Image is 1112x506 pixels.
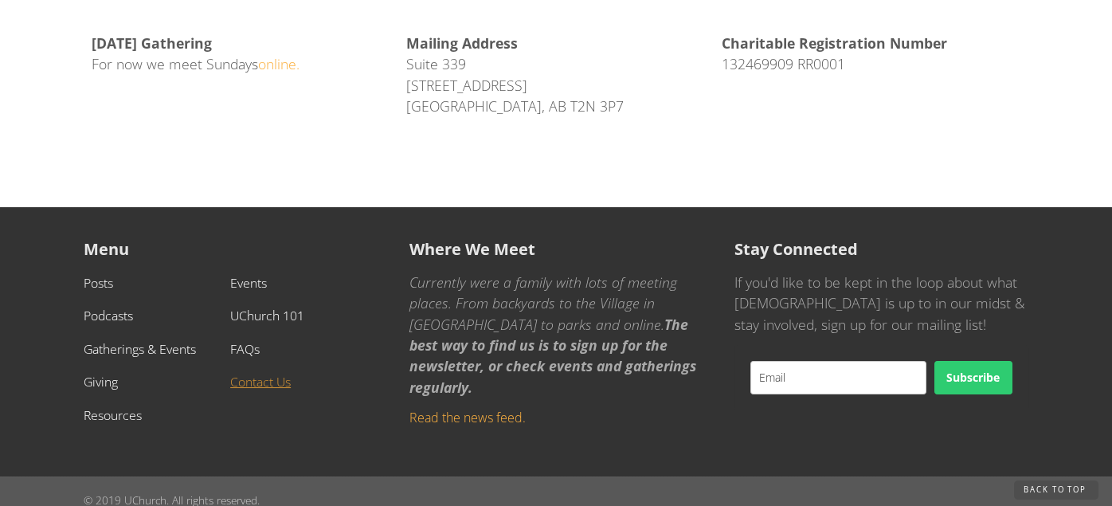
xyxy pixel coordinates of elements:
a: Events [230,274,267,292]
a: Podcasts [84,307,133,324]
h5: Stay Connected [734,239,1028,259]
strong: [DATE] Gathering [92,33,212,53]
a: Read the news feed. [409,409,526,426]
h5: Menu [84,239,378,259]
a: FAQs [230,340,260,358]
em: The best way to find us is to sign up for the newsletter, or check events and gatherings regularly. [409,315,696,397]
em: Currently were a family with lots of meeting places. From backyards to the Village in [GEOGRAPHIC... [409,273,677,334]
a: Gatherings & Events [84,340,196,358]
p: Suite 339 [STREET_ADDRESS] [GEOGRAPHIC_DATA], AB T2N 3P7 [406,33,706,117]
a: Back to Top [1014,481,1098,500]
strong: Charitable Registration Number [722,33,947,53]
a: UChurch 101 [230,307,304,324]
a: Posts [84,274,113,292]
a: Resources [84,406,142,424]
a: Giving [84,373,118,390]
p: If you'd like to be kept in the loop about what [DEMOGRAPHIC_DATA] is up to in our midst & stay i... [734,272,1028,335]
p: 132469909 RR0001 [722,33,1021,75]
button: Subscribe [934,361,1013,394]
p: For now we meet Sundays [92,33,391,75]
input: Email [750,361,926,394]
a: Contact Us [230,373,291,390]
a: online. [258,54,300,73]
h5: Where We Meet [409,239,703,259]
strong: Mailing Address [406,33,518,53]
